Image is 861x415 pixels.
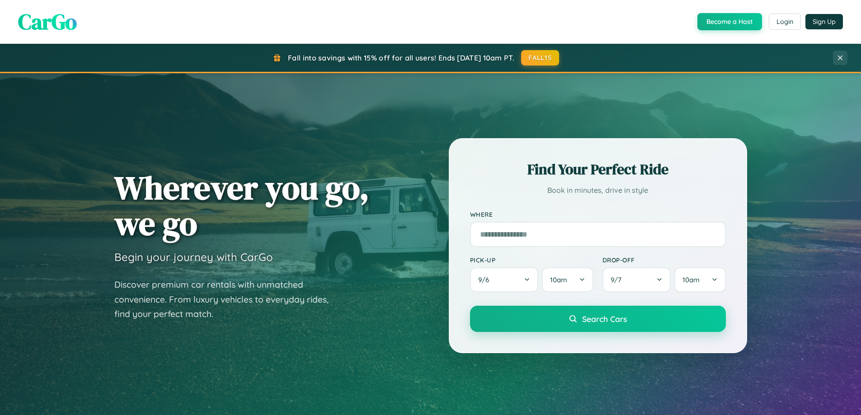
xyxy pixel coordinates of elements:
[805,14,843,29] button: Sign Up
[478,275,494,284] span: 9 / 6
[470,159,726,179] h2: Find Your Perfect Ride
[697,13,762,30] button: Become a Host
[114,250,273,264] h3: Begin your journey with CarGo
[611,275,626,284] span: 9 / 7
[582,314,627,324] span: Search Cars
[470,306,726,332] button: Search Cars
[769,14,801,30] button: Login
[470,184,726,197] p: Book in minutes, drive in style
[470,210,726,218] label: Where
[542,267,593,292] button: 10am
[602,267,671,292] button: 9/7
[18,7,77,37] span: CarGo
[288,53,514,62] span: Fall into savings with 15% off for all users! Ends [DATE] 10am PT.
[470,267,539,292] button: 9/6
[470,256,593,264] label: Pick-up
[550,275,567,284] span: 10am
[114,170,369,241] h1: Wherever you go, we go
[114,277,340,322] p: Discover premium car rentals with unmatched convenience. From luxury vehicles to everyday rides, ...
[682,275,700,284] span: 10am
[674,267,725,292] button: 10am
[602,256,726,264] label: Drop-off
[521,50,559,65] button: FALL15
